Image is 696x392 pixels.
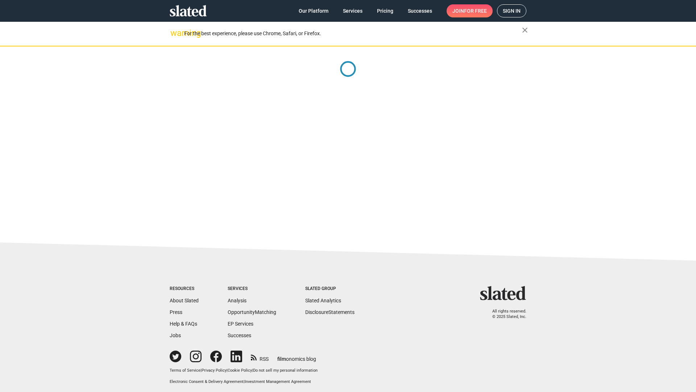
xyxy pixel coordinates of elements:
[170,321,197,327] a: Help & FAQs
[377,4,393,17] span: Pricing
[503,5,521,17] span: Sign in
[305,298,341,303] a: Slated Analytics
[170,332,181,338] a: Jobs
[170,368,200,373] a: Terms of Service
[253,368,318,373] button: Do not sell my personal information
[305,309,355,315] a: DisclosureStatements
[521,26,529,34] mat-icon: close
[452,4,487,17] span: Join
[170,298,199,303] a: About Slated
[293,4,334,17] a: Our Platform
[245,379,311,384] a: Investment Management Agreement
[228,298,246,303] a: Analysis
[464,4,487,17] span: for free
[343,4,362,17] span: Services
[244,379,245,384] span: |
[497,4,526,17] a: Sign in
[227,368,228,373] span: |
[337,4,368,17] a: Services
[371,4,399,17] a: Pricing
[277,350,316,363] a: filmonomics blog
[251,351,269,363] a: RSS
[228,368,252,373] a: Cookie Policy
[485,309,526,319] p: All rights reserved. © 2025 Slated, Inc.
[408,4,432,17] span: Successes
[252,368,253,373] span: |
[228,309,276,315] a: OpportunityMatching
[170,286,199,292] div: Resources
[200,368,202,373] span: |
[170,309,182,315] a: Press
[277,356,286,362] span: film
[228,321,253,327] a: EP Services
[305,286,355,292] div: Slated Group
[402,4,438,17] a: Successes
[228,286,276,292] div: Services
[170,29,179,37] mat-icon: warning
[170,379,244,384] a: Electronic Consent & Delivery Agreement
[202,368,227,373] a: Privacy Policy
[447,4,493,17] a: Joinfor free
[184,29,522,38] div: For the best experience, please use Chrome, Safari, or Firefox.
[228,332,251,338] a: Successes
[299,4,328,17] span: Our Platform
